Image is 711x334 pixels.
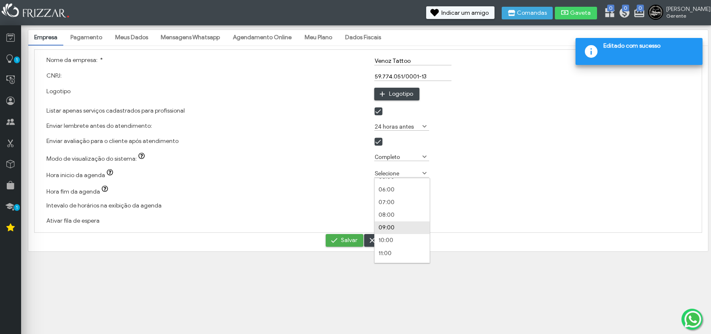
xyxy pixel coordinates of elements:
span: Gerente [666,13,704,19]
label: 24 horas antes [374,122,422,130]
li: 09:00 [375,221,430,234]
button: Modo de visualização do sistema: [137,153,149,161]
span: Gaveta [570,10,591,16]
li: 07:00 [375,196,430,209]
label: Hora inicio da agenda [46,172,117,179]
button: Cancelar [364,234,410,247]
li: 11:00 [375,247,430,260]
button: Comandas [502,7,553,19]
button: Salvar [326,234,363,247]
a: 0 [633,7,642,20]
a: Agendamento Online [227,30,297,45]
label: Completo [374,153,422,161]
button: Indicar um amigo [426,6,495,19]
button: Hora inicio da agenda [105,169,117,178]
span: 0 [607,5,614,11]
label: Hora fim da agenda [46,188,112,195]
span: Editado com sucesso [603,42,696,52]
button: Gaveta [555,7,597,19]
span: Indicar um amigo [441,10,489,16]
label: Logotipo [46,88,70,95]
span: 0 [637,5,644,11]
a: Empresa [28,30,63,45]
li: 06:00 [375,183,430,196]
li: 12:00 [375,260,430,272]
a: [PERSON_NAME] Gerente [648,5,707,22]
a: Dados Fiscais [339,30,387,45]
label: Selecione [374,169,422,177]
a: Pagamento [65,30,108,45]
label: Ativar fila de espera [46,217,100,224]
label: CNPJ: [46,72,62,79]
a: Meus Dados [109,30,154,45]
a: 0 [619,7,627,20]
span: Comandas [517,10,547,16]
img: whatsapp.png [683,309,703,329]
label: Intevalo de horários na exibição da agenda [46,202,162,209]
span: 1 [14,57,20,63]
a: Meu Plano [299,30,338,45]
label: Enviar avaliação para o cliente após atendimento [46,137,178,145]
li: 10:00 [375,234,430,247]
label: Modo de visualização do sistema: [46,155,149,162]
label: Nome da empresa: [46,57,103,64]
span: 1 [14,204,20,211]
button: Hora fim da agenda [100,186,112,194]
span: Salvar [341,234,357,247]
a: Mensagens Whatsapp [155,30,226,45]
li: 08:00 [375,209,430,221]
span: 0 [622,5,629,11]
label: Listar apenas serviços cadastrados para profissional [46,107,185,114]
a: 0 [604,7,612,20]
span: [PERSON_NAME] [666,5,704,13]
label: Enviar lembrete antes do atendimento: [46,122,152,129]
